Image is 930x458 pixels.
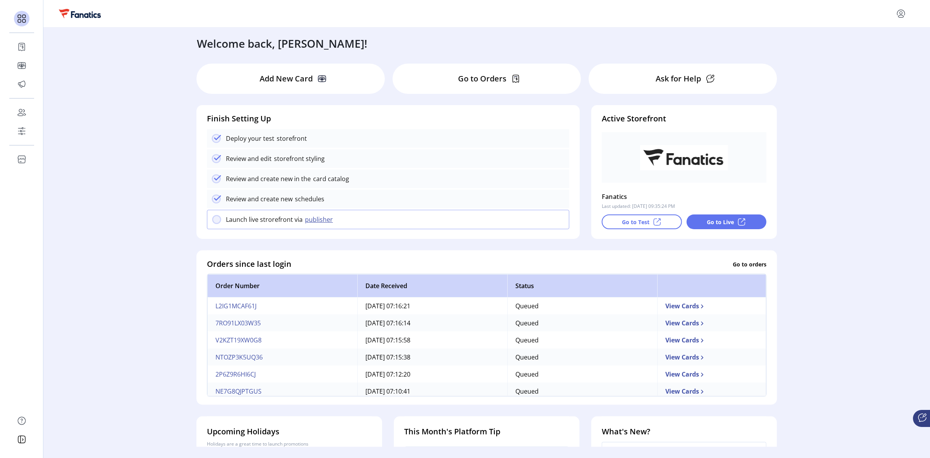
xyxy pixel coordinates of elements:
[260,73,313,85] p: Add New Card
[272,154,325,163] p: storefront styling
[458,73,506,85] p: Go to Orders
[657,332,766,349] td: View Cards
[207,297,357,315] td: L2IG1MCAF61J
[207,315,357,332] td: 7RO91LX03W35
[207,349,357,366] td: NTOZP3K5UQ36
[207,441,372,448] p: Holidays are a great time to launch promotions
[507,383,657,400] td: Queued
[207,274,357,297] th: Order Number
[657,297,766,315] td: View Cards
[197,35,367,52] h3: Welcome back, [PERSON_NAME]!
[404,426,569,437] h4: This Month's Platform Tip
[507,332,657,349] td: Queued
[357,332,507,349] td: [DATE] 07:15:58
[293,194,324,204] p: schedules
[207,332,357,349] td: V2KZT19XW0G8
[657,349,766,366] td: View Cards
[207,113,569,124] h4: Finish Setting Up
[507,274,657,297] th: Status
[357,315,507,332] td: [DATE] 07:16:14
[357,297,507,315] td: [DATE] 07:16:21
[507,366,657,383] td: Queued
[303,215,338,224] button: publisher
[59,9,101,18] img: logo
[602,113,766,124] h4: Active Storefront
[707,218,734,226] p: Go to Live
[207,366,357,383] td: 2P6Z9R6HI6CJ
[657,366,766,383] td: View Cards
[207,383,357,400] td: NE7G8QJPTGUS
[207,426,372,437] h4: Upcoming Holidays
[602,203,675,210] p: Last updated: [DATE] 09:35:24 PM
[657,383,766,400] td: View Cards
[357,349,507,366] td: [DATE] 07:15:38
[357,383,507,400] td: [DATE] 07:10:41
[207,258,291,270] h4: Orders since last login
[357,366,507,383] td: [DATE] 07:12:20
[226,215,303,224] p: Launch live strorefront via
[226,194,293,204] p: Review and create new
[733,260,766,268] p: Go to orders
[602,426,766,437] h4: What's New?
[507,349,657,366] td: Queued
[507,315,657,332] td: Queued
[274,134,307,143] p: storefront
[895,7,907,20] button: menu
[656,73,701,85] p: Ask for Help
[657,315,766,332] td: View Cards
[622,218,649,226] p: Go to Test
[357,274,507,297] th: Date Received
[226,134,274,143] p: Deploy your test
[507,297,657,315] td: Queued
[602,190,627,203] p: Fanatics
[226,154,272,163] p: Review and edit
[226,174,311,183] p: Review and create new in the
[311,174,349,183] p: card catalog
